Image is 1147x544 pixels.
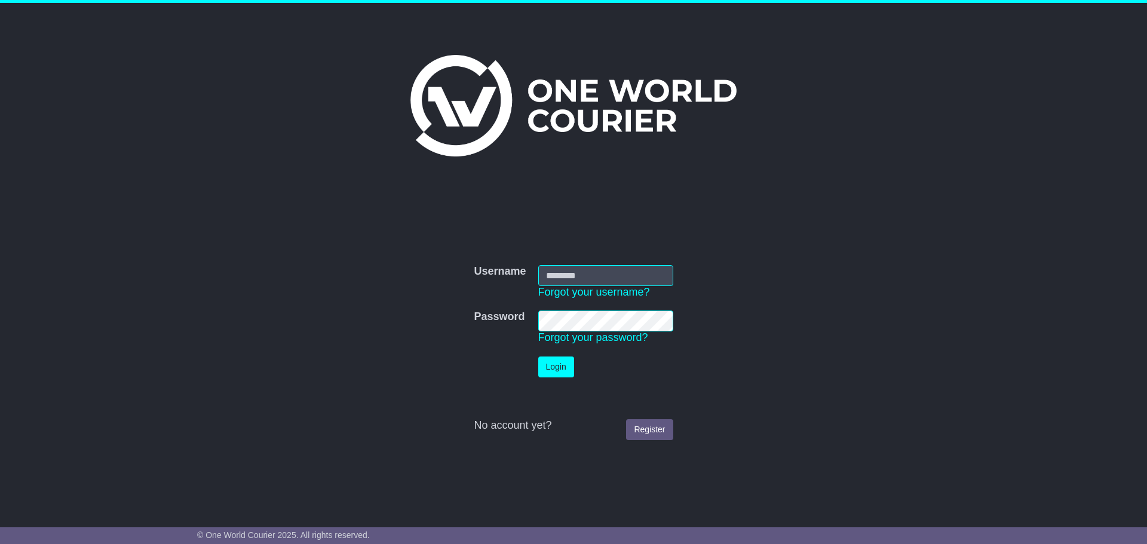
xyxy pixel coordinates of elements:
div: No account yet? [474,419,673,432]
label: Username [474,265,526,278]
span: © One World Courier 2025. All rights reserved. [197,530,370,540]
a: Register [626,419,673,440]
label: Password [474,311,525,324]
img: One World [410,55,737,156]
a: Forgot your username? [538,286,650,298]
button: Login [538,356,574,377]
a: Forgot your password? [538,331,648,343]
